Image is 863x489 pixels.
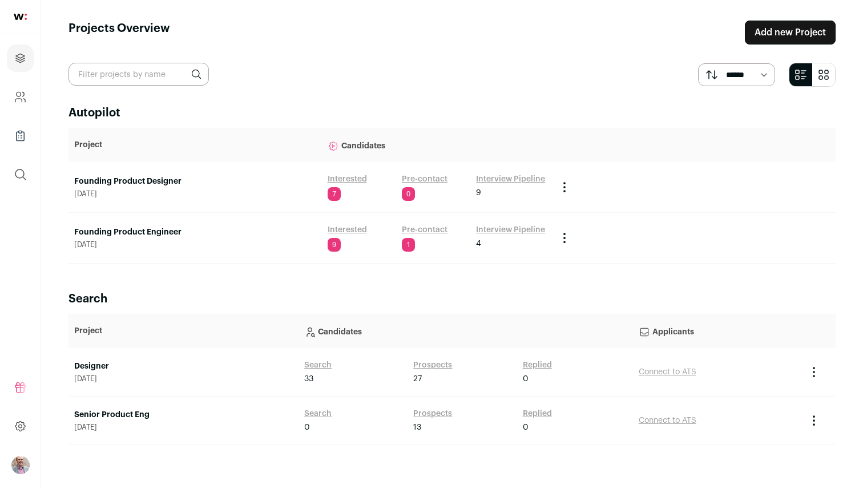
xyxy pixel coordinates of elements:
[402,224,447,236] a: Pre-contact
[74,361,293,372] a: Designer
[745,21,836,45] a: Add new Project
[558,231,571,245] button: Project Actions
[413,373,422,385] span: 27
[639,320,796,342] p: Applicants
[328,187,341,201] span: 7
[7,122,34,149] a: Company Lists
[402,238,415,252] span: 1
[304,359,332,371] a: Search
[476,187,481,199] span: 9
[74,374,293,383] span: [DATE]
[304,373,313,385] span: 33
[11,456,30,474] button: Open dropdown
[68,105,836,121] h2: Autopilot
[68,63,209,86] input: Filter projects by name
[523,422,529,433] span: 0
[807,414,821,427] button: Project Actions
[328,224,367,236] a: Interested
[68,291,836,307] h2: Search
[328,173,367,185] a: Interested
[413,359,452,371] a: Prospects
[413,422,421,433] span: 13
[402,187,415,201] span: 0
[7,83,34,111] a: Company and ATS Settings
[328,134,546,156] p: Candidates
[74,227,316,238] a: Founding Product Engineer
[74,139,316,151] p: Project
[558,180,571,194] button: Project Actions
[304,422,310,433] span: 0
[74,176,316,187] a: Founding Product Designer
[74,189,316,199] span: [DATE]
[304,408,332,419] a: Search
[476,173,545,185] a: Interview Pipeline
[74,240,316,249] span: [DATE]
[523,373,529,385] span: 0
[413,408,452,419] a: Prospects
[639,368,696,376] a: Connect to ATS
[476,224,545,236] a: Interview Pipeline
[14,14,27,20] img: wellfound-shorthand-0d5821cbd27db2630d0214b213865d53afaa358527fdda9d0ea32b1df1b89c2c.svg
[639,417,696,425] a: Connect to ATS
[402,173,447,185] a: Pre-contact
[328,238,341,252] span: 9
[476,238,481,249] span: 4
[304,320,627,342] p: Candidates
[523,359,552,371] a: Replied
[74,423,293,432] span: [DATE]
[7,45,34,72] a: Projects
[74,409,293,421] a: Senior Product Eng
[74,325,293,337] p: Project
[11,456,30,474] img: 190284-medium_jpg
[523,408,552,419] a: Replied
[68,21,170,45] h1: Projects Overview
[807,365,821,379] button: Project Actions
